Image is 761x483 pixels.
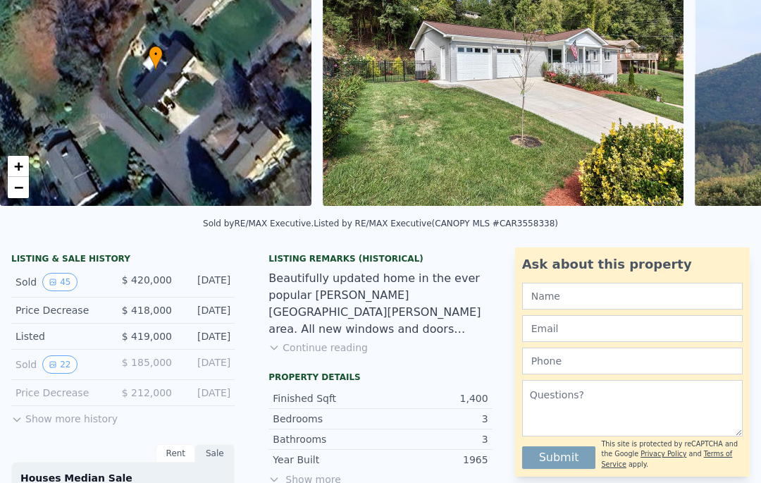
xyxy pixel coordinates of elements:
[122,387,172,398] span: $ 212,000
[11,406,118,426] button: Show more history
[203,219,314,228] div: Sold by RE/MAX Executive .
[183,329,230,343] div: [DATE]
[380,391,488,405] div: 1,400
[122,357,172,368] span: $ 185,000
[522,283,743,310] input: Name
[42,273,77,291] button: View historical data
[522,315,743,342] input: Email
[273,453,380,467] div: Year Built
[273,432,380,446] div: Bathrooms
[149,48,163,61] span: •
[42,355,77,374] button: View historical data
[156,444,195,463] div: Rent
[268,341,368,355] button: Continue reading
[268,253,492,264] div: Listing Remarks (Historical)
[601,450,732,467] a: Terms of Service
[122,305,172,316] span: $ 418,000
[314,219,558,228] div: Listed by RE/MAX Executive (CANOPY MLS #CAR3558338)
[380,453,488,467] div: 1965
[273,391,380,405] div: Finished Sqft
[122,274,172,286] span: $ 420,000
[14,157,23,175] span: +
[380,412,488,426] div: 3
[522,255,743,274] div: Ask about this property
[149,46,163,71] div: •
[122,331,172,342] span: $ 419,000
[183,355,230,374] div: [DATE]
[268,372,492,383] div: Property details
[601,439,743,470] div: This site is protected by reCAPTCHA and the Google and apply.
[16,273,111,291] div: Sold
[8,177,29,198] a: Zoom out
[16,355,111,374] div: Sold
[641,450,686,458] a: Privacy Policy
[268,270,492,338] div: Beautifully updated home in the ever popular [PERSON_NAME][GEOGRAPHIC_DATA][PERSON_NAME] area. Al...
[8,156,29,177] a: Zoom in
[273,412,380,426] div: Bedrooms
[16,386,111,400] div: Price Decrease
[195,444,235,463] div: Sale
[14,178,23,196] span: −
[183,273,230,291] div: [DATE]
[380,432,488,446] div: 3
[16,329,111,343] div: Listed
[183,303,230,317] div: [DATE]
[183,386,230,400] div: [DATE]
[522,446,596,469] button: Submit
[11,253,235,267] div: LISTING & SALE HISTORY
[16,303,111,317] div: Price Decrease
[522,348,743,374] input: Phone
